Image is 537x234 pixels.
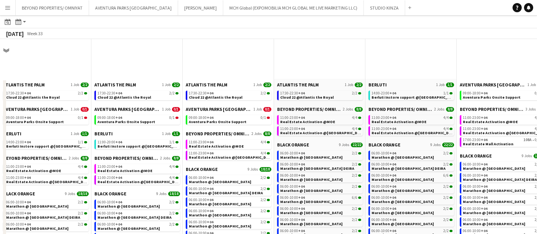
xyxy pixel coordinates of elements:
span: +04 [115,115,122,120]
span: Aventura Parks Onsite Support [97,119,155,124]
span: 06:00-10:00 [463,185,487,188]
a: BLACK ORANGE9 Jobs22/22 [277,142,363,148]
span: ATLANTIS THE PALM [94,82,136,88]
a: ATLANTIS THE PALM1 Job2/2 [3,82,89,88]
a: 06:00-10:00+042/2Marathon @ [GEOGRAPHIC_DATA] [280,184,361,193]
span: 2/2 [263,83,271,87]
span: 2/2 [352,151,357,155]
div: BEYOND PROPERTIES/ OMNIYAT2 Jobs8/811:00-23:00+044/4Real Estate Activation @MOE11:00-23:00+044/4R... [277,106,363,142]
span: +04 [298,195,305,200]
span: Marathon @ DUBAI HILLS MALL [280,155,342,160]
span: ATLANTIS THE PALM [277,82,319,88]
button: AVENTURA PARKS [GEOGRAPHIC_DATA] [89,0,178,15]
span: +04 [298,173,305,178]
span: +04 [389,162,396,167]
span: 06:00-10:00 [372,151,396,155]
div: ATLANTIS THE PALM1 Job2/217:30-22:30+042/2Cloud 22 @Atlantis the Royal [277,82,363,106]
span: +04 [298,126,305,131]
span: 0/1 [263,107,271,112]
a: 11:00-23:00+044/4Real Estate Activation @[GEOGRAPHIC_DATA] [97,175,178,184]
span: +04 [207,91,213,96]
span: +04 [481,126,487,131]
span: +04 [389,115,396,120]
a: BLACK ORANGE9 Jobs22/22 [368,142,454,148]
a: BERLUTI1 Job1/1 [3,131,89,136]
a: 11:00-23:00+044/4Real Estate Activation @MOE [97,164,178,173]
a: 11:00-23:00+044/4Real Estate Activation @[GEOGRAPHIC_DATA] [372,126,453,135]
span: Aventura Parks Onsite Support [6,119,64,124]
span: 09:00-18:00 [189,116,213,120]
span: BEYOND PROPERTIES/ OMNIYAT [368,106,433,112]
span: BLACK ORANGE [460,153,492,159]
span: 2/2 [352,162,357,166]
span: 0/1 [81,107,89,112]
span: BERLUTI [368,82,387,88]
div: AVENTURA PARKS [GEOGRAPHIC_DATA]1 Job0/109:00-18:00+040/1Aventura Parks Onsite Support [3,106,89,131]
span: 4/4 [169,165,175,169]
span: +04 [207,151,213,156]
a: 06:00-10:00+042/2Marathon @ [GEOGRAPHIC_DATA] [280,173,361,182]
span: 4/4 [352,116,357,120]
span: 2/2 [261,91,266,95]
span: Marathon @ CITY CENTRE DEIRA [189,190,263,195]
a: 17:30-22:30+042/2Cloud 22 @Atlantis the Royal [189,91,270,99]
a: ATLANTIS THE PALM1 Job2/2 [186,82,271,88]
span: Marathon @ DUBAI HILLS MALL [189,179,251,184]
button: [PERSON_NAME] [178,0,223,15]
span: +04 [24,91,31,96]
span: +04 [481,137,487,142]
span: 09:00-18:00 [463,91,487,95]
span: 4/4 [443,127,449,131]
span: +04 [389,151,396,156]
span: +04 [389,195,396,200]
a: AVENTURA PARKS [GEOGRAPHIC_DATA]1 Job0/1 [94,106,180,112]
a: 11:00-23:00+044/4Real Estate Activation @[GEOGRAPHIC_DATA] [6,175,87,184]
span: +04 [481,173,487,178]
span: BEYOND PROPERTIES/ OMNIYAT [186,131,250,136]
button: MCH Global (EXPOMOBILIA MCH GLOBAL ME LIVE MARKETING LLC) [223,0,364,15]
span: 1 Job [162,132,170,136]
span: Berluti Instore support @Dubai Mall [97,144,184,149]
span: Real Estate Activation @Nakheel mall [280,130,365,135]
span: 2/2 [261,187,266,191]
span: AVENTURA PARKS DUBAI [94,106,161,112]
span: 8/8 [355,107,363,112]
span: 1/1 [81,132,89,136]
span: Marathon @ FESTIVAL PLAZA [280,188,342,193]
span: 0/1 [261,116,266,120]
span: 2/2 [443,162,449,166]
span: 06:00-10:00 [372,185,396,188]
span: Aventura Parks Onsite Support [463,95,521,100]
span: 4/4 [443,116,449,120]
span: BERLUTI [3,131,21,136]
span: 22/22 [351,143,363,147]
span: 0/1 [78,116,83,120]
span: 14:00-23:00 [6,140,31,144]
span: 1 Job [162,107,170,112]
span: BLACK ORANGE [186,166,218,172]
span: 2/2 [443,185,449,188]
a: 06:00-10:00+042/2Marathon @ [GEOGRAPHIC_DATA] [372,184,453,193]
span: 11:00-23:00 [189,151,213,155]
span: 8/8 [81,156,89,161]
button: STUDIO KINZA [364,0,405,15]
div: ATLANTIS THE PALM1 Job2/217:30-22:30+042/2Cloud 22 @Atlantis the Royal [186,82,271,106]
span: 2/2 [352,91,357,95]
a: BEYOND PROPERTIES/ OMNIYAT2 Jobs8/8 [3,155,89,161]
span: Marathon @ CITY CENTRE DEIRA [280,166,354,171]
a: 14:00-23:00+041/1Berluti Instore support @[GEOGRAPHIC_DATA] [6,140,87,148]
span: 06:00-10:00 [280,174,305,177]
span: 4/4 [261,140,266,144]
span: 1 Job [345,83,353,87]
span: 06:00-10:00 [463,162,487,166]
span: 06:00-10:00 [280,151,305,155]
span: 17:30-22:30 [280,91,305,95]
a: 17:30-22:30+042/2Cloud 22 @Atlantis the Royal [97,91,178,99]
span: Real Estate Activation @MOE [189,144,244,149]
div: AVENTURA PARKS [GEOGRAPHIC_DATA]1 Job0/109:00-18:00+040/1Aventura Parks Onsite Support [94,106,180,131]
span: 2/2 [352,185,357,188]
button: BEYOND PROPERTIES/ OMNIYAT [16,0,89,15]
a: AVENTURA PARKS [GEOGRAPHIC_DATA]1 Job0/1 [3,106,89,112]
span: 2 Jobs [251,132,262,136]
span: +04 [298,184,305,189]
